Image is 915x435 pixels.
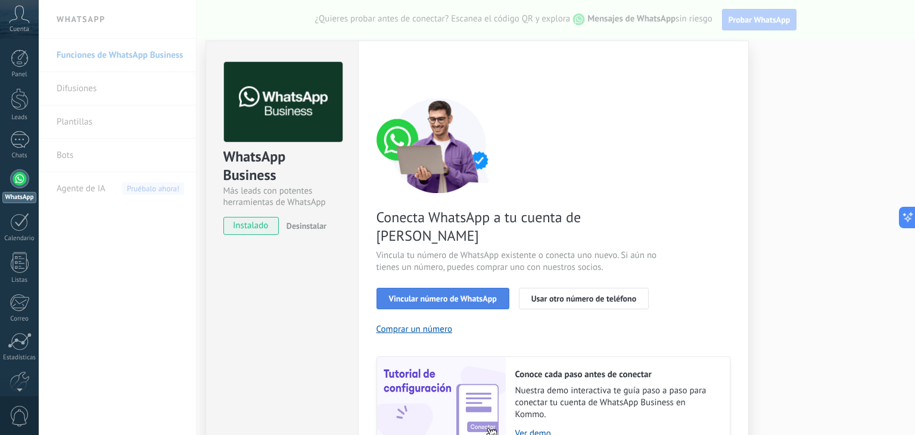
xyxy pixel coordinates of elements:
span: Vincula tu número de WhatsApp existente o conecta uno nuevo. Si aún no tienes un número, puedes c... [376,250,660,274]
img: connect number [376,98,502,193]
span: Nuestra demo interactiva te guía paso a paso para conectar tu cuenta de WhatsApp Business en Kommo. [515,385,718,421]
div: Correo [2,315,37,323]
span: Desinstalar [287,220,326,231]
span: Vincular número de WhatsApp [389,294,497,303]
span: Conecta WhatsApp a tu cuenta de [PERSON_NAME] [376,208,660,245]
span: Cuenta [10,26,29,33]
div: Leads [2,114,37,122]
h2: Conoce cada paso antes de conectar [515,369,718,380]
div: Chats [2,152,37,160]
span: instalado [224,217,278,235]
div: Calendario [2,235,37,243]
div: Listas [2,276,37,284]
div: WhatsApp [2,192,36,203]
span: Usar otro número de teléfono [531,294,636,303]
div: Panel [2,71,37,79]
img: logo_main.png [224,62,343,142]
button: Desinstalar [282,217,326,235]
button: Usar otro número de teléfono [519,288,649,309]
div: WhatsApp Business [223,147,341,185]
div: Estadísticas [2,354,37,362]
button: Vincular número de WhatsApp [376,288,509,309]
button: Comprar un número [376,324,453,335]
div: Más leads con potentes herramientas de WhatsApp [223,185,341,208]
